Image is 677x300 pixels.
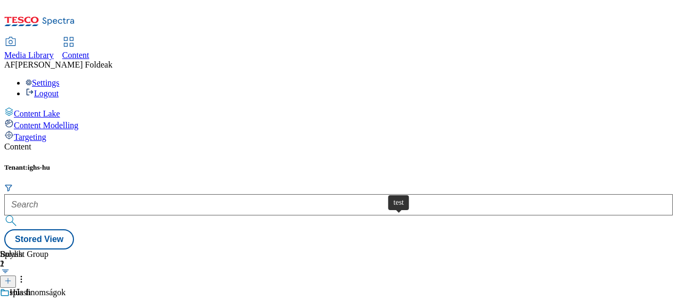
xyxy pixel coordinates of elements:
[10,288,65,297] div: Hűs finomságok
[4,38,54,60] a: Media Library
[62,51,89,60] span: Content
[15,60,112,69] span: [PERSON_NAME] Foldeak
[14,132,46,141] span: Targeting
[4,184,13,192] svg: Search Filters
[4,229,74,249] button: Stored View
[4,51,54,60] span: Media Library
[26,89,59,98] a: Logout
[4,60,15,69] span: AF
[4,130,673,142] a: Targeting
[4,119,673,130] a: Content Modelling
[26,78,60,87] a: Settings
[4,142,673,152] div: Content
[4,194,673,215] input: Search
[4,107,673,119] a: Content Lake
[14,109,60,118] span: Content Lake
[62,38,89,60] a: Content
[28,163,50,171] span: ighs-hu
[4,163,673,172] h5: Tenant:
[14,121,78,130] span: Content Modelling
